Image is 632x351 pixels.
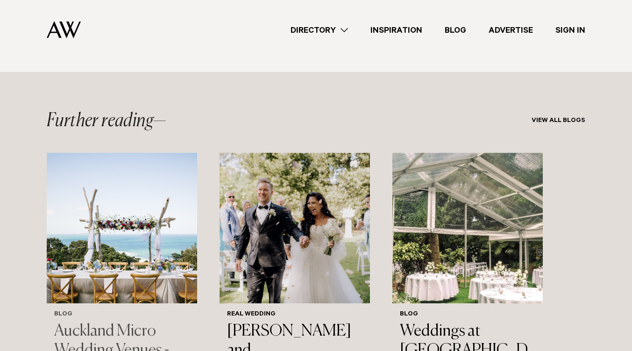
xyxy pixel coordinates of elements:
[227,311,362,319] h6: Real Wedding
[433,24,477,36] a: Blog
[54,311,190,319] h6: Blog
[532,117,585,125] a: View all blogs
[47,21,81,38] img: Auckland Weddings Logo
[220,153,370,303] img: Real Wedding | Crystal and Adam
[359,24,433,36] a: Inspiration
[392,153,543,303] img: Blog | Weddings at Beaufords in Totara Park - The Ultimate Guide
[544,24,596,36] a: Sign In
[477,24,544,36] a: Advertise
[279,24,359,36] a: Directory
[400,311,535,319] h6: Blog
[47,112,166,130] h2: Further reading
[47,153,197,303] img: Blog | Auckland Micro Wedding Venues - The Complete Guide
